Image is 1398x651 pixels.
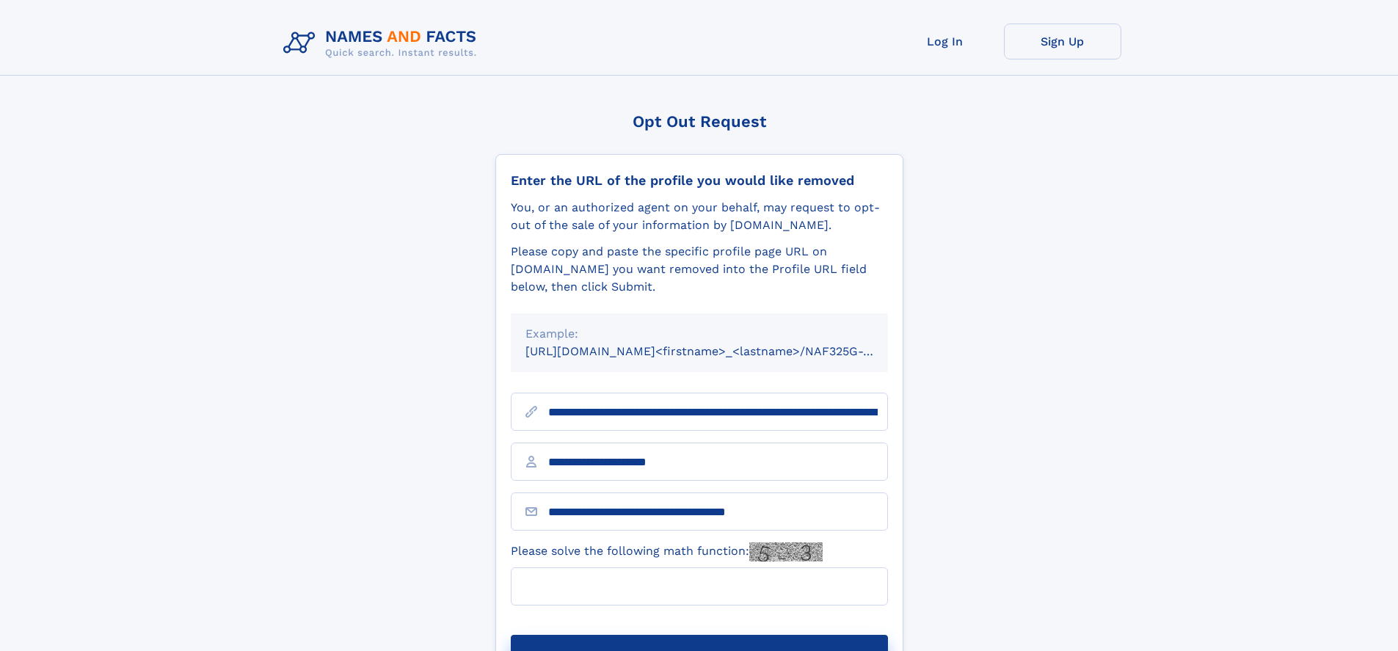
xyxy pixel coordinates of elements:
div: You, or an authorized agent on your behalf, may request to opt-out of the sale of your informatio... [511,199,888,234]
label: Please solve the following math function: [511,542,823,561]
div: Opt Out Request [495,112,903,131]
a: Sign Up [1004,23,1121,59]
a: Log In [887,23,1004,59]
div: Example: [525,325,873,343]
div: Enter the URL of the profile you would like removed [511,172,888,189]
small: [URL][DOMAIN_NAME]<firstname>_<lastname>/NAF325G-xxxxxxxx [525,344,916,358]
div: Please copy and paste the specific profile page URL on [DOMAIN_NAME] you want removed into the Pr... [511,243,888,296]
img: Logo Names and Facts [277,23,489,63]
